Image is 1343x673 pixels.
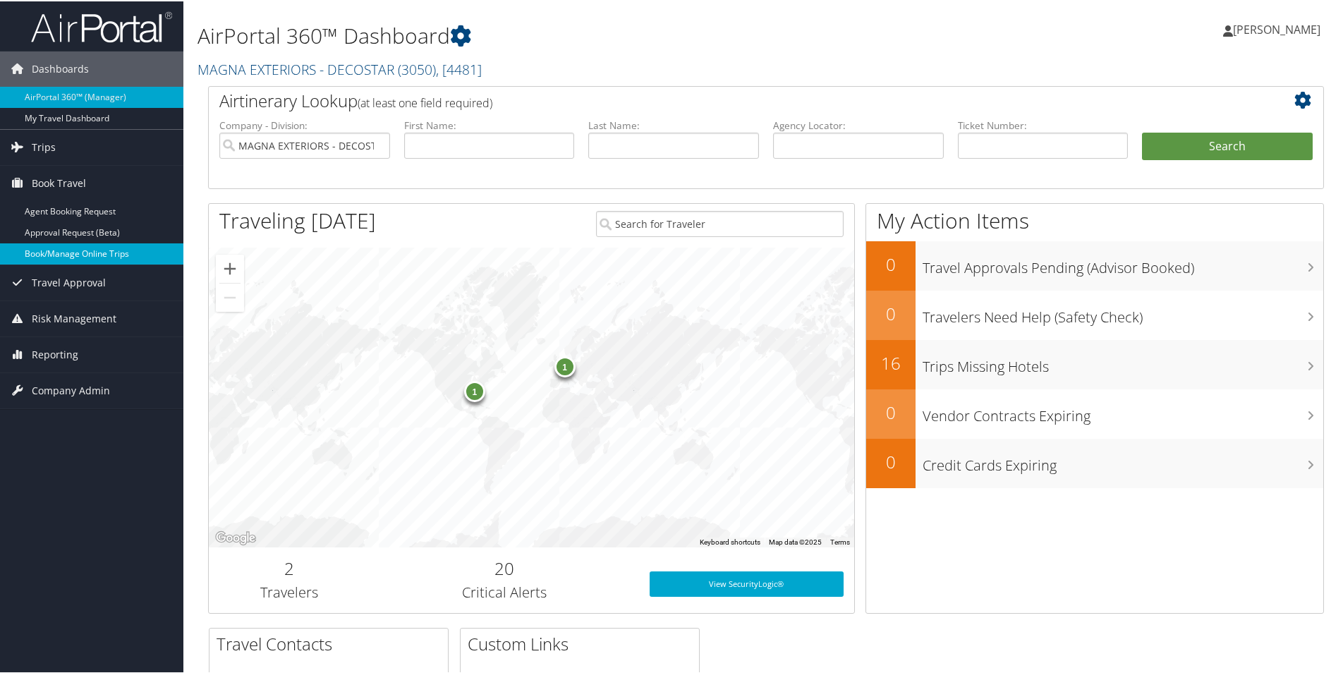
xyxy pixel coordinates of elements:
button: Keyboard shortcuts [700,536,760,546]
span: , [ 4481 ] [436,59,482,78]
span: Risk Management [32,300,116,335]
span: Map data ©2025 [769,537,822,545]
button: Search [1142,131,1313,159]
h3: Travel Approvals Pending (Advisor Booked) [923,250,1323,277]
h2: 20 [381,555,628,579]
h2: 0 [866,251,916,275]
a: 16Trips Missing Hotels [866,339,1323,388]
h2: 16 [866,350,916,374]
h1: Traveling [DATE] [219,205,376,234]
a: Terms (opens in new tab) [830,537,850,545]
a: View SecurityLogic® [650,570,844,595]
label: Agency Locator: [773,117,944,131]
h2: Airtinerary Lookup [219,87,1220,111]
a: 0Vendor Contracts Expiring [866,388,1323,437]
span: Book Travel [32,164,86,200]
h1: My Action Items [866,205,1323,234]
label: Last Name: [588,117,759,131]
h2: Custom Links [468,631,699,655]
span: Company Admin [32,372,110,407]
a: 0Travelers Need Help (Safety Check) [866,289,1323,339]
button: Zoom in [216,253,244,281]
span: Dashboards [32,50,89,85]
h2: 0 [866,399,916,423]
h2: 2 [219,555,360,579]
a: Open this area in Google Maps (opens a new window) [212,528,259,546]
img: Google [212,528,259,546]
label: First Name: [404,117,575,131]
label: Company - Division: [219,117,390,131]
h2: 0 [866,449,916,473]
input: Search for Traveler [596,210,844,236]
a: MAGNA EXTERIORS - DECOSTAR [197,59,482,78]
h3: Travelers Need Help (Safety Check) [923,299,1323,326]
label: Ticket Number: [958,117,1129,131]
h3: Trips Missing Hotels [923,348,1323,375]
a: [PERSON_NAME] [1223,7,1335,49]
a: 0Credit Cards Expiring [866,437,1323,487]
div: 1 [554,355,576,376]
span: (at least one field required) [358,94,492,109]
span: Reporting [32,336,78,371]
span: ( 3050 ) [398,59,436,78]
h1: AirPortal 360™ Dashboard [197,20,956,49]
button: Zoom out [216,282,244,310]
h2: Travel Contacts [217,631,448,655]
span: [PERSON_NAME] [1233,20,1320,36]
a: 0Travel Approvals Pending (Advisor Booked) [866,240,1323,289]
h3: Vendor Contracts Expiring [923,398,1323,425]
h3: Critical Alerts [381,581,628,601]
span: Travel Approval [32,264,106,299]
h3: Credit Cards Expiring [923,447,1323,474]
h3: Travelers [219,581,360,601]
span: Trips [32,128,56,164]
h2: 0 [866,301,916,325]
div: 1 [464,380,485,401]
img: airportal-logo.png [31,9,172,42]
